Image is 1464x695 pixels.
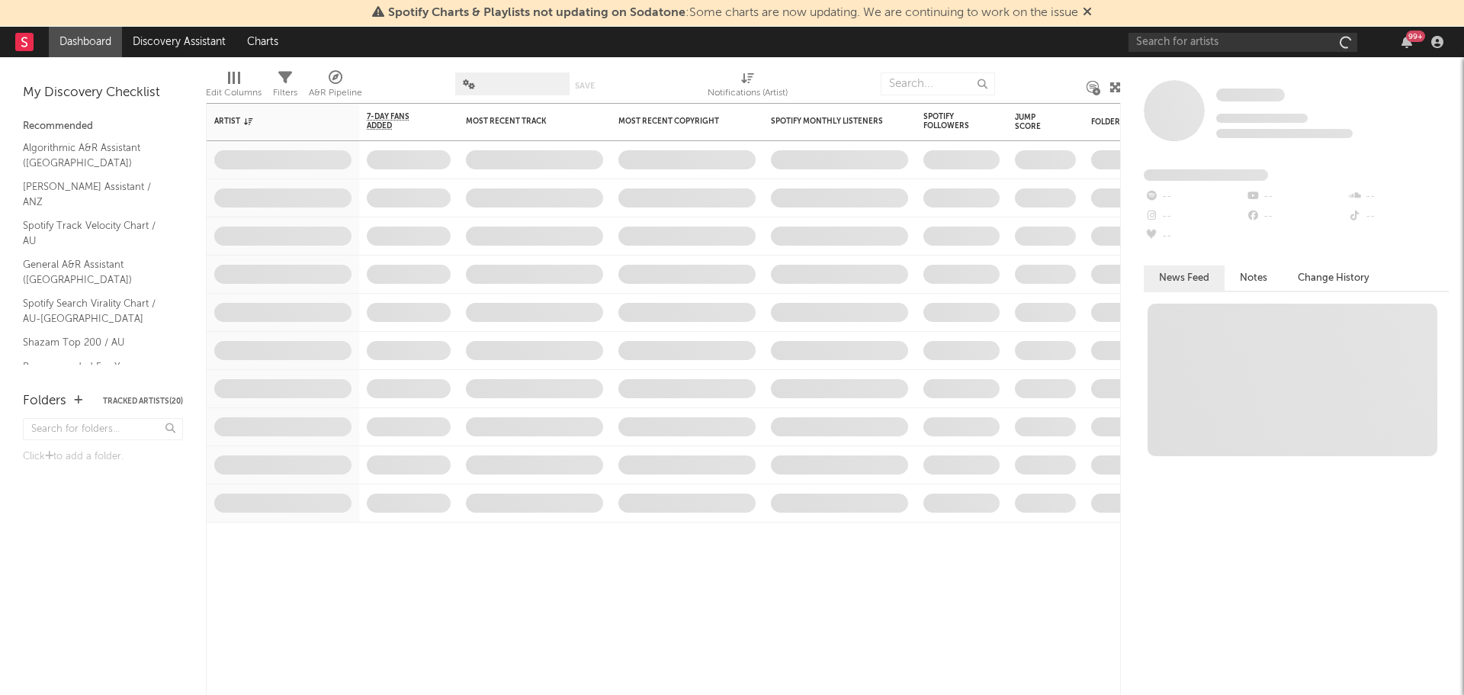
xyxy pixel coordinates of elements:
a: Some Artist [1216,88,1285,103]
button: News Feed [1144,265,1225,291]
div: Notifications (Artist) [708,65,788,109]
div: -- [1245,187,1347,207]
div: -- [1144,187,1245,207]
div: Folders [1091,117,1206,127]
button: Tracked Artists(20) [103,397,183,405]
button: Notes [1225,265,1283,291]
a: Dashboard [49,27,122,57]
div: -- [1347,207,1449,227]
div: Click to add a folder. [23,448,183,466]
span: Dismiss [1083,7,1092,19]
a: Algorithmic A&R Assistant ([GEOGRAPHIC_DATA]) [23,140,168,171]
div: Most Recent Track [466,117,580,126]
span: 7-Day Fans Added [367,112,428,130]
div: -- [1144,207,1245,227]
button: 99+ [1401,36,1412,48]
div: Edit Columns [206,84,262,102]
span: : Some charts are now updating. We are continuing to work on the issue [388,7,1078,19]
span: 0 fans last week [1216,129,1353,138]
div: -- [1245,207,1347,227]
div: Spotify Followers [923,112,977,130]
div: Most Recent Copyright [618,117,733,126]
div: Filters [273,84,297,102]
div: Filters [273,65,297,109]
span: Tracking Since: [DATE] [1216,114,1308,123]
span: Some Artist [1216,88,1285,101]
input: Search for artists [1128,33,1357,52]
a: Discovery Assistant [122,27,236,57]
a: Shazam Top 200 / AU [23,334,168,351]
div: Spotify Monthly Listeners [771,117,885,126]
div: Jump Score [1015,113,1053,131]
div: -- [1144,227,1245,246]
div: A&R Pipeline [309,84,362,102]
button: Change History [1283,265,1385,291]
div: My Discovery Checklist [23,84,183,102]
button: Save [575,82,595,90]
a: Recommended For You [23,359,168,375]
a: Charts [236,27,289,57]
div: -- [1347,187,1449,207]
div: Notifications (Artist) [708,84,788,102]
a: Spotify Track Velocity Chart / AU [23,217,168,249]
div: A&R Pipeline [309,65,362,109]
input: Search... [881,72,995,95]
span: Fans Added by Platform [1144,169,1268,181]
div: Artist [214,117,329,126]
a: [PERSON_NAME] Assistant / ANZ [23,179,168,210]
span: Spotify Charts & Playlists not updating on Sodatone [388,7,685,19]
div: Edit Columns [206,65,262,109]
a: General A&R Assistant ([GEOGRAPHIC_DATA]) [23,256,168,288]
div: Folders [23,392,66,410]
a: Spotify Search Virality Chart / AU-[GEOGRAPHIC_DATA] [23,295,168,327]
input: Search for folders... [23,418,183,440]
div: 99 + [1406,31,1425,42]
div: Recommended [23,117,183,136]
